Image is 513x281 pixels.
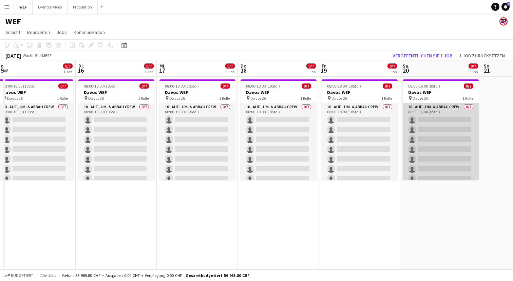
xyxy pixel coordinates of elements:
a: Jobs [54,28,70,37]
button: Veröffentlichen Sie 1 Job [390,51,455,60]
app-card-role: 10 - Auf-, Um- & Abbau Crew0/708:00-18:00 (10Std.) [241,103,317,185]
span: 1 Rolle [138,96,149,101]
h3: Davos WEF [159,89,235,95]
div: 1 Job [145,69,153,74]
div: [DATE] [5,52,21,59]
a: Bearbeiten [24,28,53,37]
span: 18 [240,67,248,74]
span: Alle Jobs [40,273,56,278]
app-job-card: 08:00-18:00 (10Std.)0/7Davos WEF Davos 261 Rolle10 - Auf-, Um- & Abbau Crew0/708:00-18:00 (10Std.) [322,79,398,180]
div: Gehalt 56 985.80 CHF + Ausgaben 0.00 CHF + Verpflegung 0.00 CHF = [62,273,249,278]
div: 1 Job [388,69,397,74]
div: MESZ [42,53,52,58]
button: 1 Job zurücksetzen [456,51,508,60]
span: 0/7 [302,83,311,89]
span: Do. [241,63,248,69]
button: Eventservices [33,0,68,14]
span: 08:00-18:00 (10Std.) [3,83,37,89]
span: Davos 26 [413,96,428,101]
span: Davos 26 [7,96,23,101]
span: 0/7 [383,83,392,89]
a: 2 [501,3,510,11]
span: 08:00-18:00 (10Std.) [246,83,280,89]
span: 0/7 [464,83,473,89]
span: Ansicht [5,29,20,35]
span: 19 [321,67,327,74]
span: 08:00-18:00 (10Std.) [165,83,199,89]
span: Davos 26 [331,96,347,101]
span: Davos 26 [88,96,104,101]
app-job-card: 08:00-16:00 (8Std.)0/7Davos WEF Davos 261 Rolle10 - Auf-, Um- & Abbau Crew0/708:00-16:00 (8Std.) [403,79,479,180]
span: Jobs [57,29,67,35]
span: 1 Rolle [57,96,68,101]
span: Woche 51 [22,53,39,58]
a: Ansicht [3,28,23,37]
span: 08:00-16:00 (8Std.) [408,83,440,89]
div: 1 Job [469,69,478,74]
span: 1 Rolle [300,96,311,101]
div: 1 Job [63,69,72,74]
app-user-avatar: Team Zeitpol [499,17,508,25]
span: 08:00-18:00 (10Std.) [84,83,118,89]
div: 1 Job [226,69,234,74]
span: 0/7 [63,63,73,69]
span: 0/7 [58,83,68,89]
div: 1 Job [307,69,316,74]
span: 21 [483,67,491,74]
span: Sa. [403,63,410,69]
h3: Davos WEF [403,89,479,95]
app-card-role: 10 - Auf-, Um- & Abbau Crew0/708:00-18:00 (10Std.) [322,103,398,185]
span: 20 [402,67,410,74]
span: 16 [77,67,84,74]
app-card-role: 10 - Auf-, Um- & Abbau Crew0/708:00-18:00 (10Std.) [159,103,235,185]
span: 08:00-18:00 (10Std.) [327,83,361,89]
app-job-card: 08:00-18:00 (10Std.)0/7Davos WEF Davos 261 Rolle10 - Auf-, Um- & Abbau Crew0/708:00-18:00 (10Std.) [241,79,317,180]
span: 0/7 [139,83,149,89]
span: 0/7 [221,83,230,89]
button: Budgetiert [3,272,34,279]
span: 1 Rolle [462,96,473,101]
span: 17 [158,67,166,74]
h3: Davos WEF [322,89,398,95]
span: Kommunikation [74,29,105,35]
span: 0/7 [387,63,397,69]
h3: Davos WEF [241,89,317,95]
span: 0/7 [225,63,235,69]
span: Di. [78,63,84,69]
h1: WEF [5,16,21,26]
app-card-role: 10 - Auf-, Um- & Abbau Crew0/708:00-16:00 (8Std.) [403,103,479,185]
button: WEF [14,0,33,14]
app-job-card: 08:00-18:00 (10Std.)0/7Davos WEF Davos 261 Rolle10 - Auf-, Um- & Abbau Crew0/708:00-18:00 (10Std.) [78,79,154,180]
span: Budgetiert [11,273,33,278]
span: 0/7 [469,63,478,69]
button: Produktion [68,0,98,14]
span: Mi. [159,63,166,69]
span: 2 [507,2,510,6]
span: Fr. [322,63,327,69]
span: 0/7 [306,63,316,69]
span: 0/7 [144,63,154,69]
span: Bearbeiten [27,29,50,35]
span: So. [484,63,491,69]
span: Davos 26 [169,96,185,101]
a: Kommunikation [71,28,108,37]
span: Gesamtbudgetiert 56 985.80 CHF [186,273,249,278]
span: 1 Rolle [381,96,392,101]
h3: Davos WEF [78,89,154,95]
app-job-card: 08:00-18:00 (10Std.)0/7Davos WEF Davos 261 Rolle10 - Auf-, Um- & Abbau Crew0/708:00-18:00 (10Std.) [159,79,235,180]
span: Davos 26 [250,96,266,101]
span: 1 Rolle [219,96,230,101]
app-card-role: 10 - Auf-, Um- & Abbau Crew0/708:00-18:00 (10Std.) [78,103,154,185]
